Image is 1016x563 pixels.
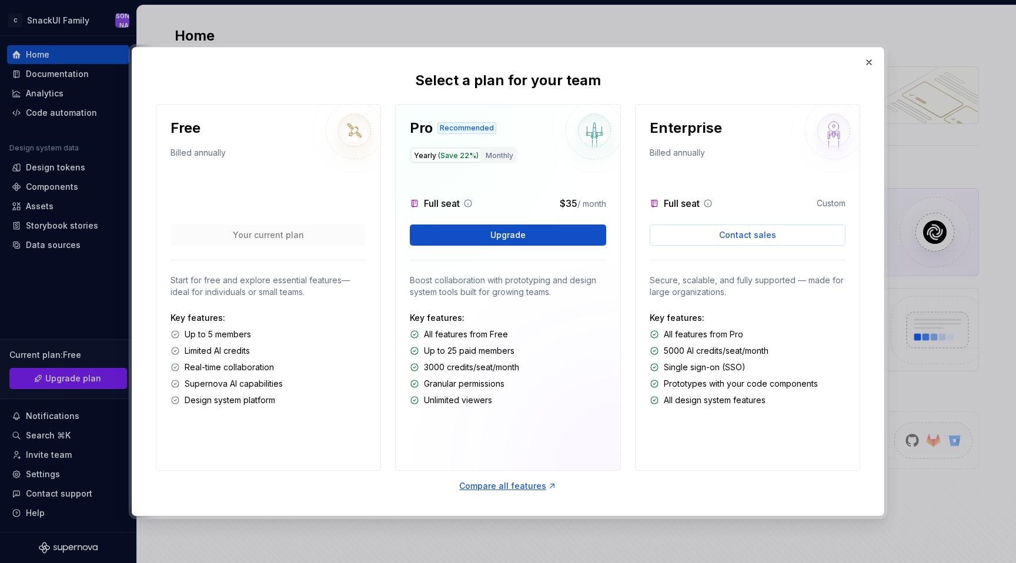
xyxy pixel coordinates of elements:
span: Upgrade [490,229,526,241]
p: Real-time collaboration [185,361,274,373]
p: Billed annually [650,147,705,163]
button: Upgrade [410,224,606,246]
p: Up to 5 members [185,329,251,340]
p: Key features: [171,312,366,324]
p: Unlimited viewers [424,394,492,406]
button: Monthly [483,148,516,162]
span: / month [577,199,606,209]
p: Billed annually [171,147,226,163]
p: Granular permissions [424,378,504,390]
p: Secure, scalable, and fully supported — made for large organizations. [650,274,845,298]
p: Supernova AI capabilities [185,378,283,390]
p: All features from Pro [664,329,743,340]
p: Boost collaboration with prototyping and design system tools built for growing teams. [410,274,606,298]
a: Contact sales [650,224,845,246]
p: Key features: [410,312,606,324]
p: Design system platform [185,394,275,406]
button: Yearly [411,148,482,162]
p: 3000 credits/seat/month [424,361,519,373]
p: Single sign-on (SSO) [664,361,746,373]
p: All design system features [664,394,766,406]
p: 5000 AI credits/seat/month [664,345,768,357]
p: Free [171,119,200,138]
p: All features from Free [424,329,508,340]
span: (Save 22%) [438,151,479,160]
p: Limited AI credits [185,345,250,357]
a: Compare all features [459,480,557,492]
p: Full seat [424,196,460,210]
p: Prototypes with your code components [664,378,818,390]
p: Up to 25 paid members [424,345,514,357]
p: Select a plan for your team [415,71,601,90]
p: Custom [817,197,845,209]
span: Contact sales [719,229,776,241]
p: Full seat [664,196,700,210]
p: Start for free and explore essential features—ideal for individuals or small teams. [171,274,366,298]
p: Enterprise [650,119,722,138]
span: $35 [560,197,577,209]
div: Recommended [437,122,496,134]
p: Key features: [650,312,845,324]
